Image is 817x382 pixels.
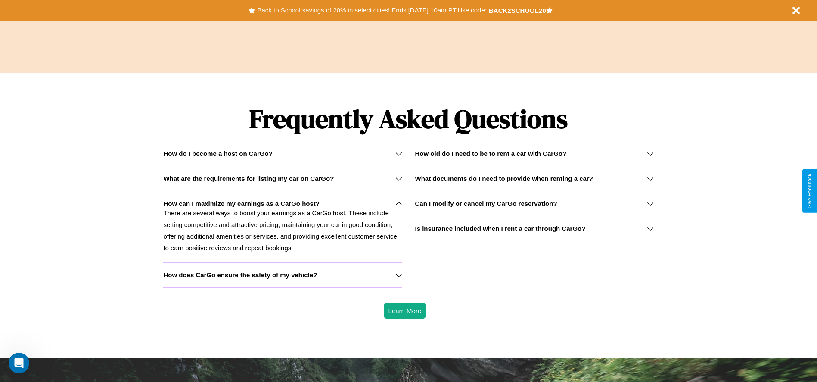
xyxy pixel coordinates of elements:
iframe: Intercom live chat [9,353,29,373]
button: Learn More [384,303,426,319]
h3: What are the requirements for listing my car on CarGo? [163,175,334,182]
h3: Is insurance included when I rent a car through CarGo? [415,225,586,232]
h3: What documents do I need to provide when renting a car? [415,175,593,182]
button: Back to School savings of 20% in select cities! Ends [DATE] 10am PT.Use code: [255,4,488,16]
h3: How can I maximize my earnings as a CarGo host? [163,200,320,207]
b: BACK2SCHOOL20 [489,7,546,14]
h1: Frequently Asked Questions [163,97,653,141]
h3: How old do I need to be to rent a car with CarGo? [415,150,567,157]
p: There are several ways to boost your earnings as a CarGo host. These include setting competitive ... [163,207,402,254]
div: Give Feedback [807,174,813,208]
h3: How do I become a host on CarGo? [163,150,272,157]
h3: Can I modify or cancel my CarGo reservation? [415,200,557,207]
h3: How does CarGo ensure the safety of my vehicle? [163,271,317,279]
